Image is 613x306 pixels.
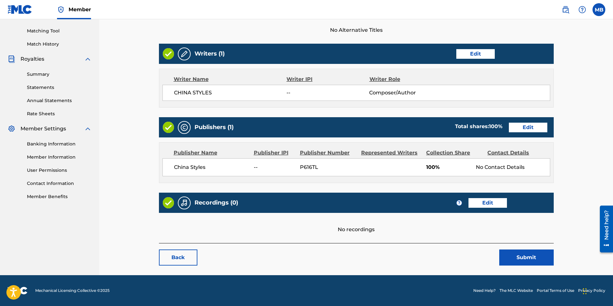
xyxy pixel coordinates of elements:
div: Drag [583,282,587,301]
span: 100 % [489,123,502,129]
h5: Publishers (1) [195,124,234,131]
div: No recordings [159,213,554,233]
span: P616TL [300,163,356,171]
div: Writer IPI [286,75,369,83]
div: Publisher IPI [254,149,295,157]
div: Represented Writers [361,149,421,157]
span: ? [457,200,462,205]
a: Edit [509,123,547,132]
a: Rate Sheets [27,110,92,117]
div: Total shares: [455,123,502,130]
iframe: Chat Widget [581,275,613,306]
a: Public Search [559,3,572,16]
img: Writers [180,50,188,58]
h5: Recordings (0) [195,199,238,206]
a: Matching Tool [27,28,92,34]
button: Submit [499,249,554,266]
a: Annual Statements [27,97,92,104]
a: Privacy Policy [578,288,605,293]
span: -- [254,163,295,171]
img: Publishers [180,124,188,131]
a: User Permissions [27,167,92,174]
img: expand [84,55,92,63]
div: Writer Role [369,75,445,83]
img: search [562,6,569,13]
a: The MLC Website [500,288,533,293]
img: logo [8,287,28,294]
a: Statements [27,84,92,91]
img: Royalties [8,55,15,63]
img: help [578,6,586,13]
a: Contact Information [27,180,92,187]
div: Publisher Number [300,149,356,157]
div: Publisher Name [174,149,249,157]
img: Member Settings [8,125,15,133]
a: Need Help? [473,288,496,293]
a: Back [159,249,197,266]
span: Member [69,6,91,13]
a: Banking Information [27,141,92,147]
span: CHINA STYLES [174,89,287,97]
a: Match History [27,41,92,48]
a: Portal Terms of Use [537,288,574,293]
img: Top Rightsholder [57,6,65,13]
span: 100% [426,163,471,171]
span: -- [286,89,369,97]
img: MLC Logo [8,5,32,14]
img: Valid [163,122,174,133]
div: Help [576,3,589,16]
a: Member Benefits [27,193,92,200]
img: expand [84,125,92,133]
h5: Writers (1) [195,50,225,57]
div: No Contact Details [476,163,550,171]
img: Valid [163,48,174,59]
a: Edit [468,198,507,208]
a: Member Information [27,154,92,161]
a: Summary [27,71,92,78]
span: Mechanical Licensing Collective © 2025 [35,288,110,293]
div: User Menu [592,3,605,16]
a: Edit [456,49,495,59]
span: Composer/Author [369,89,444,97]
div: Writer Name [174,75,287,83]
span: Member Settings [21,125,66,133]
img: Recordings [180,199,188,207]
img: Valid [163,197,174,208]
span: China Styles [174,163,249,171]
iframe: Resource Center [595,203,613,255]
span: Royalties [21,55,44,63]
div: Contact Details [487,149,544,157]
span: No Alternative Titles [159,26,554,34]
div: Collection Share [426,149,483,157]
